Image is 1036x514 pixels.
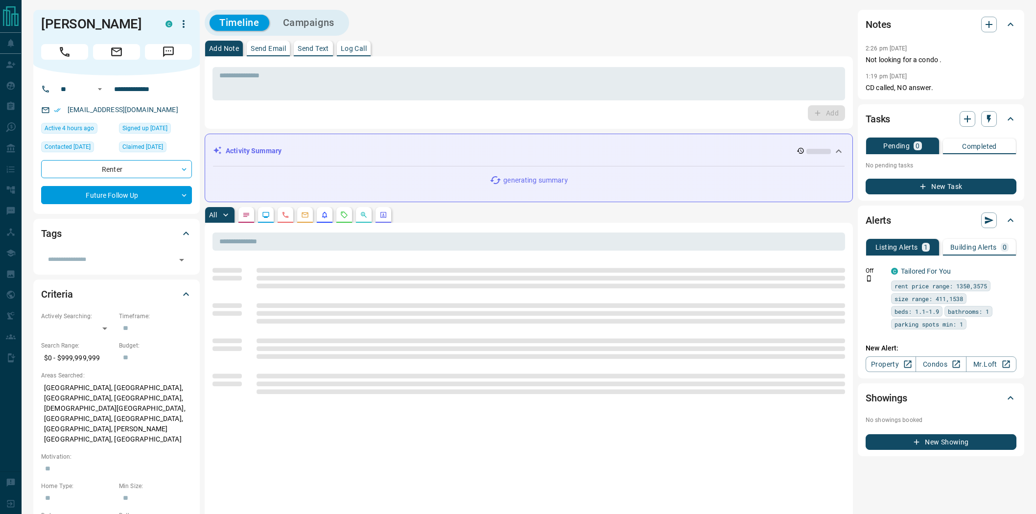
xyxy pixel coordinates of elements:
[41,160,192,178] div: Renter
[301,211,309,219] svg: Emails
[1003,244,1007,251] p: 0
[45,123,94,133] span: Active 4 hours ago
[282,211,289,219] svg: Calls
[901,267,951,275] a: Tailored For You
[41,286,73,302] h2: Criteria
[41,312,114,321] p: Actively Searching:
[962,143,997,150] p: Completed
[866,212,891,228] h2: Alerts
[41,123,114,137] div: Thu Aug 14 2025
[209,45,239,52] p: Add Note
[41,371,192,380] p: Areas Searched:
[883,142,910,149] p: Pending
[41,482,114,491] p: Home Type:
[866,416,1016,424] p: No showings booked
[119,482,192,491] p: Min Size:
[41,186,192,204] div: Future Follow Up
[210,15,269,31] button: Timeline
[866,17,891,32] h2: Notes
[273,15,344,31] button: Campaigns
[895,294,963,304] span: size range: 411,1538
[68,106,178,114] a: [EMAIL_ADDRESS][DOMAIN_NAME]
[41,452,192,461] p: Motivation:
[175,253,188,267] button: Open
[226,146,282,156] p: Activity Summary
[866,434,1016,450] button: New Showing
[895,281,987,291] span: rent price range: 1350,3575
[122,142,163,152] span: Claimed [DATE]
[41,226,61,241] h2: Tags
[866,390,907,406] h2: Showings
[119,141,192,155] div: Sat Mar 06 2021
[41,282,192,306] div: Criteria
[866,275,872,282] svg: Push Notification Only
[41,16,151,32] h1: [PERSON_NAME]
[950,244,997,251] p: Building Alerts
[122,123,167,133] span: Signed up [DATE]
[41,141,114,155] div: Wed Mar 12 2025
[503,175,567,186] p: generating summary
[94,83,106,95] button: Open
[895,319,963,329] span: parking spots min: 1
[145,44,192,60] span: Message
[866,386,1016,410] div: Showings
[41,44,88,60] span: Call
[916,356,966,372] a: Condos
[119,123,192,137] div: Sat Mar 06 2021
[41,380,192,447] p: [GEOGRAPHIC_DATA], [GEOGRAPHIC_DATA], [GEOGRAPHIC_DATA], [GEOGRAPHIC_DATA], [DEMOGRAPHIC_DATA][GE...
[866,55,1016,65] p: Not looking for a condo .
[866,356,916,372] a: Property
[891,268,898,275] div: condos.ca
[916,142,919,149] p: 0
[321,211,329,219] svg: Listing Alerts
[866,73,907,80] p: 1:19 pm [DATE]
[262,211,270,219] svg: Lead Browsing Activity
[866,13,1016,36] div: Notes
[41,222,192,245] div: Tags
[119,341,192,350] p: Budget:
[966,356,1016,372] a: Mr.Loft
[41,341,114,350] p: Search Range:
[165,21,172,27] div: condos.ca
[875,244,918,251] p: Listing Alerts
[866,158,1016,173] p: No pending tasks
[866,83,1016,93] p: CD called, NO answer.
[866,111,890,127] h2: Tasks
[45,142,91,152] span: Contacted [DATE]
[213,142,845,160] div: Activity Summary
[93,44,140,60] span: Email
[866,343,1016,353] p: New Alert:
[360,211,368,219] svg: Opportunities
[948,306,989,316] span: bathrooms: 1
[41,350,114,366] p: $0 - $999,999,999
[866,179,1016,194] button: New Task
[866,266,885,275] p: Off
[251,45,286,52] p: Send Email
[895,306,939,316] span: beds: 1.1-1.9
[242,211,250,219] svg: Notes
[119,312,192,321] p: Timeframe:
[866,45,907,52] p: 2:26 pm [DATE]
[54,107,61,114] svg: Email Verified
[298,45,329,52] p: Send Text
[866,209,1016,232] div: Alerts
[866,107,1016,131] div: Tasks
[209,211,217,218] p: All
[924,244,928,251] p: 1
[379,211,387,219] svg: Agent Actions
[340,211,348,219] svg: Requests
[341,45,367,52] p: Log Call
